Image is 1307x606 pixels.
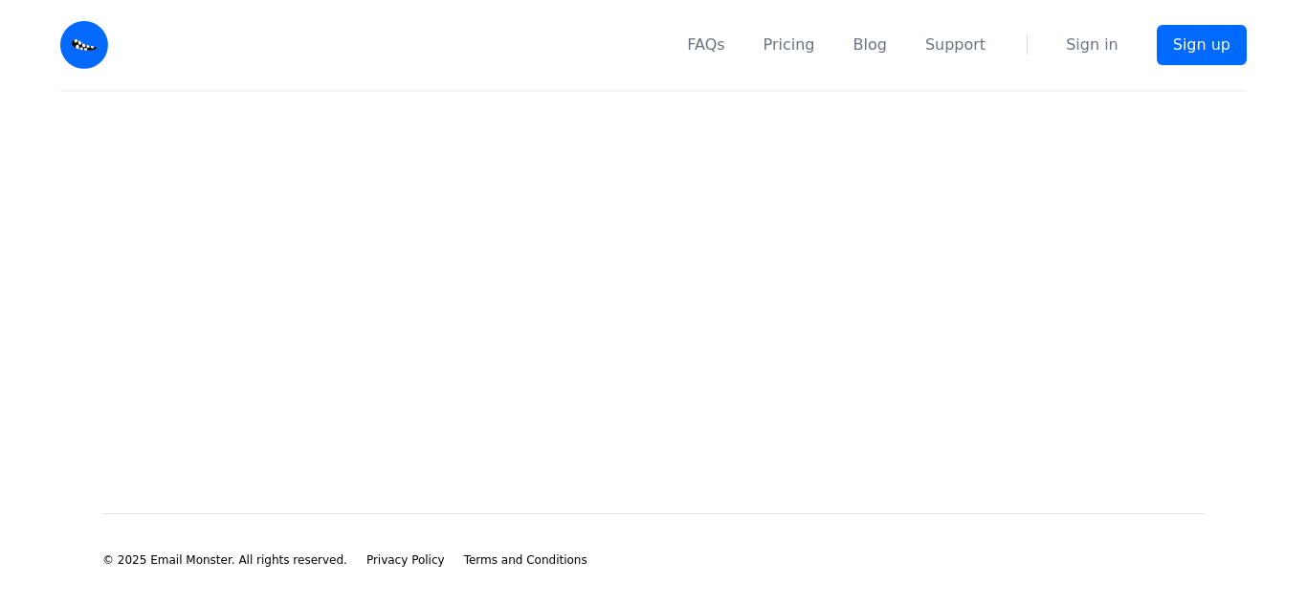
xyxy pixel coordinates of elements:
[853,34,887,56] a: Blog
[1066,34,1119,56] a: Sign in
[60,21,108,69] img: Email Monster
[764,34,815,56] a: Pricing
[925,34,986,56] a: Support
[1157,25,1247,65] a: Sign up
[366,553,445,567] span: Privacy Policy
[464,553,587,567] span: Terms and Conditions
[464,552,587,568] a: Terms and Conditions
[687,34,724,56] a: FAQs
[102,552,347,568] li: © 2025 Email Monster. All rights reserved.
[366,552,445,568] a: Privacy Policy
